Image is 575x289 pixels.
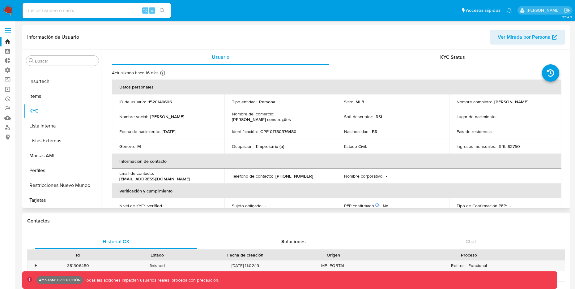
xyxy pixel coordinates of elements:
p: País de residencia : [457,129,492,134]
p: Fecha de nacimiento : [119,129,160,134]
p: 1520149606 [148,99,172,105]
p: verified [147,203,162,209]
p: - [495,129,496,134]
span: Ver Mirada por Persona [498,30,551,45]
p: Nombre del comercio : [232,111,274,117]
input: Buscar [35,58,96,64]
span: Accesos rápidos [466,7,500,14]
p: CPF 01780376480 [260,129,296,134]
p: No [383,203,388,209]
p: Empresário (a) [256,144,284,149]
button: Marcas AML [24,148,101,163]
span: Usuario [212,54,229,61]
span: Soluciones [281,238,306,245]
p: [PERSON_NAME] [150,114,184,119]
button: Restricciones Nuevo Mundo [24,178,101,193]
div: Origen [298,252,368,258]
button: Insurtech [24,74,101,89]
p: Ocupación : [232,144,253,149]
p: Soft descriptor : [344,114,373,119]
p: Nacionalidad : [344,129,369,134]
p: - [369,144,371,149]
p: Tipo de Confirmación PEP : [457,203,507,209]
span: s [151,7,153,13]
p: - [509,203,511,209]
p: Todas las acciones impactan usuarios reales, proceda con precaución. [83,277,219,283]
button: Listas Externas [24,133,101,148]
span: Chat [466,238,476,245]
p: - [265,203,266,209]
input: Buscar usuario o caso... [23,6,171,15]
div: Acreditación de Pagos - Payers [373,271,565,281]
div: finished [117,261,197,271]
th: Datos personales [112,80,561,94]
div: [DATE] 11:02:19 [197,261,294,271]
p: - [386,173,387,179]
p: Identificación : [232,129,258,134]
div: Proceso [377,252,560,258]
div: 381306450 [38,261,117,271]
button: KYC [24,104,101,119]
h1: Contactos [27,218,565,224]
th: Información de contacto [112,154,561,169]
p: Sitio : [344,99,353,105]
p: Teléfono de contacto : [232,173,273,179]
p: BR [372,129,377,134]
div: Fecha de creación [201,252,289,258]
div: SUPPORT_WIDGET_MP [294,271,373,281]
a: Salir [564,7,570,14]
p: Género : [119,144,135,149]
span: KYC Status [440,54,465,61]
p: Persona [259,99,275,105]
p: Email de contacto : [119,170,154,176]
span: Historial CX [103,238,130,245]
span: ⌥ [143,7,147,13]
h1: Información de Usuario [27,34,79,40]
button: Lista Interna [24,119,101,133]
p: RSL [376,114,383,119]
button: search-icon [156,6,168,15]
p: Actualizado hace 16 días [112,70,159,76]
div: MP_PORTAL [294,261,373,271]
p: Ambiente: PRODUCCIÓN [39,279,81,281]
p: [EMAIL_ADDRESS][DOMAIN_NAME] [119,176,190,182]
p: Estado Civil : [344,144,367,149]
p: Tipo entidad : [232,99,257,105]
div: Id [43,252,113,258]
button: Tarjetas [24,193,101,208]
button: Buscar [29,58,34,63]
div: finished [117,271,197,281]
p: [DATE] [163,129,176,134]
p: Nombre completo : [457,99,492,105]
p: BRL $2750 [499,144,520,149]
p: Sujeto obligado : [232,203,262,209]
p: - [499,114,500,119]
div: 379285002 [38,271,117,281]
p: [PERSON_NAME] [494,99,528,105]
p: Lugar de nacimiento : [457,114,496,119]
p: ID de usuario : [119,99,146,105]
th: Verificación y cumplimiento [112,183,561,198]
div: [DATE] 10:43:12 [197,271,294,281]
div: • [35,263,36,269]
div: Retiros - Funcional [373,261,565,271]
a: Notificaciones [507,8,512,13]
p: Nombre corporativo : [344,173,383,179]
p: MLB [356,99,364,105]
button: Perfiles [24,163,101,178]
p: PEP confirmado : [344,203,380,209]
p: Nivel de KYC : [119,203,145,209]
p: M [137,144,141,149]
p: Nombre social : [119,114,148,119]
p: [PHONE_NUMBER] [275,173,313,179]
p: Ingresos mensuales : [457,144,496,149]
p: luis.birchenz@mercadolibre.com [527,7,562,13]
button: Items [24,89,101,104]
button: Ver Mirada por Persona [490,30,565,45]
p: [PERSON_NAME] construções [232,117,291,122]
div: Estado [122,252,192,258]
